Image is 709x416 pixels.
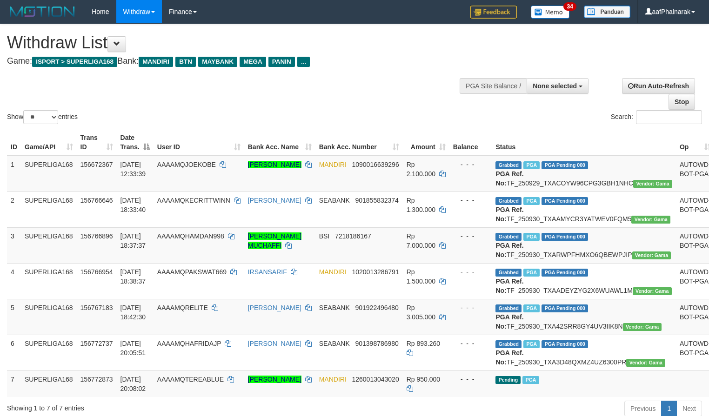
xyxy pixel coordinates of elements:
[319,340,350,347] span: SEABANK
[23,110,58,124] select: Showentries
[7,335,21,370] td: 6
[139,57,173,67] span: MANDIRI
[584,6,630,18] img: panduan.png
[632,251,671,259] span: Vendor URL: https://trx31.1velocity.biz
[611,110,702,124] label: Search:
[495,161,522,169] span: Grabbed
[527,78,589,94] button: None selected
[626,359,665,367] span: Vendor URL: https://trx31.1velocity.biz
[80,376,113,383] span: 156772873
[623,323,662,331] span: Vendor URL: https://trx31.1velocity.biz
[542,269,588,277] span: PGA Pending
[403,129,449,156] th: Amount: activate to sort column ascending
[453,231,488,241] div: - - -
[7,33,463,52] h1: Withdraw List
[21,335,77,370] td: SUPERLIGA168
[120,268,146,285] span: [DATE] 18:38:37
[7,191,21,227] td: 2
[319,197,350,204] span: SEABANK
[495,242,523,258] b: PGA Ref. No:
[240,57,266,67] span: MEGA
[120,376,146,392] span: [DATE] 20:08:02
[492,129,676,156] th: Status
[495,233,522,241] span: Grabbed
[198,57,237,67] span: MAYBANK
[631,216,670,224] span: Vendor URL: https://trx31.1velocity.biz
[319,161,347,168] span: MANDIRI
[669,94,695,110] a: Stop
[542,233,588,241] span: PGA Pending
[495,277,523,294] b: PGA Ref. No:
[495,349,523,366] b: PGA Ref. No:
[633,180,672,188] span: Vendor URL: https://trx31.1velocity.biz
[21,263,77,299] td: SUPERLIGA168
[453,339,488,348] div: - - -
[352,376,399,383] span: Copy 1260013043020 to clipboard
[80,268,113,276] span: 156766954
[407,340,440,347] span: Rp 893.260
[492,227,676,263] td: TF_250930_TXARWPFHMXO6QBEWPJIP
[460,78,527,94] div: PGA Site Balance /
[157,161,216,168] span: AAAAMQJOEKOBE
[542,340,588,348] span: PGA Pending
[244,129,315,156] th: Bank Acc. Name: activate to sort column ascending
[297,57,310,67] span: ...
[495,304,522,312] span: Grabbed
[248,268,287,276] a: IRSANSARIF
[80,232,113,240] span: 156766896
[470,6,517,19] img: Feedback.jpg
[315,129,403,156] th: Bank Acc. Number: activate to sort column ascending
[120,197,146,213] span: [DATE] 18:33:40
[355,304,398,311] span: Copy 901922496480 to clipboard
[523,161,540,169] span: Marked by aafsengchandara
[407,376,440,383] span: Rp 950.000
[495,313,523,330] b: PGA Ref. No:
[120,232,146,249] span: [DATE] 18:37:37
[248,197,301,204] a: [PERSON_NAME]
[157,232,224,240] span: AAAAMQHAMDAN998
[453,375,488,384] div: - - -
[7,110,78,124] label: Show entries
[80,161,113,168] span: 156672367
[492,335,676,370] td: TF_250930_TXA3D48QXMZ4UZ6300PR
[453,303,488,312] div: - - -
[120,340,146,357] span: [DATE] 20:05:51
[492,299,676,335] td: TF_250930_TXA42SRR8GY4UV3IIK8N
[21,299,77,335] td: SUPERLIGA168
[77,129,117,156] th: Trans ID: activate to sort column ascending
[407,232,435,249] span: Rp 7.000.000
[157,197,230,204] span: AAAAMQKECRITTWINN
[7,57,463,66] h4: Game: Bank:
[622,78,695,94] a: Run Auto-Refresh
[495,197,522,205] span: Grabbed
[21,156,77,192] td: SUPERLIGA168
[248,304,301,311] a: [PERSON_NAME]
[633,287,672,295] span: Vendor URL: https://trx31.1velocity.biz
[355,340,398,347] span: Copy 901398786980 to clipboard
[523,340,540,348] span: Marked by aafheankoy
[157,304,208,311] span: AAAAMQRELITE
[157,268,227,276] span: AAAAMQPAKSWAT669
[495,206,523,223] b: PGA Ref. No:
[407,197,435,213] span: Rp 1.300.000
[319,304,350,311] span: SEABANK
[80,304,113,311] span: 156767183
[523,304,540,312] span: Marked by aafheankoy
[352,268,399,276] span: Copy 1020013286791 to clipboard
[453,267,488,277] div: - - -
[80,340,113,347] span: 156772737
[523,233,540,241] span: Marked by aafsengchandara
[7,370,21,397] td: 7
[407,161,435,178] span: Rp 2.100.000
[495,376,521,384] span: Pending
[157,376,224,383] span: AAAAMQTEREABLUE
[21,370,77,397] td: SUPERLIGA168
[335,232,371,240] span: Copy 7218186167 to clipboard
[80,197,113,204] span: 156766646
[522,376,539,384] span: Marked by aafheankoy
[7,156,21,192] td: 1
[449,129,492,156] th: Balance
[355,197,398,204] span: Copy 901855832374 to clipboard
[319,268,347,276] span: MANDIRI
[523,269,540,277] span: Marked by aafsengchandara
